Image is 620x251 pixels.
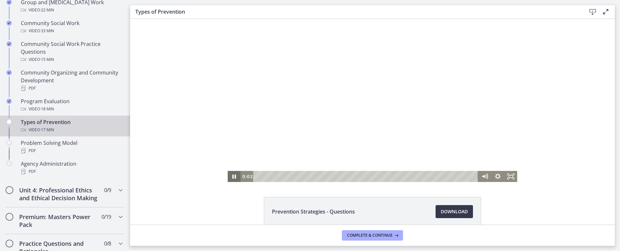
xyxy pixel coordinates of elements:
[101,213,111,221] span: 0 / 19
[130,19,615,182] iframe: Video Lesson
[21,168,122,175] div: PDF
[21,6,122,14] div: Video
[342,230,403,241] button: Complete & continue
[348,152,361,163] button: Mute
[135,8,576,16] h3: Types of Prevention
[7,99,12,104] i: Completed
[361,152,374,163] button: Show settings menu
[40,56,54,63] span: · 15 min
[21,97,122,113] div: Program Evaluation
[436,205,473,218] a: Download
[347,233,393,238] span: Complete & continue
[19,213,99,229] h2: Premium: Masters Power Pack
[21,56,122,63] div: Video
[40,27,54,35] span: · 33 min
[7,21,12,26] i: Completed
[21,118,122,134] div: Types of Prevention
[7,41,12,47] i: Completed
[21,19,122,35] div: Community Social Work
[19,186,99,202] h2: Unit 4: Professional Ethics and Ethical Decision Making
[21,126,122,134] div: Video
[104,186,111,194] span: 0 / 9
[272,208,355,216] span: Prevention Strategies - Questions
[21,40,122,63] div: Community Social Work Practice Questions
[21,27,122,35] div: Video
[21,147,122,155] div: PDF
[7,70,12,75] i: Completed
[104,240,111,247] span: 0 / 8
[441,208,468,216] span: Download
[40,105,54,113] span: · 18 min
[21,69,122,92] div: Community Organizing and Community Development
[21,160,122,175] div: Agency Administration
[21,105,122,113] div: Video
[21,139,122,155] div: Problem Solving Model
[21,84,122,92] div: PDF
[40,126,54,134] span: · 17 min
[40,6,54,14] span: · 22 min
[374,152,387,163] button: Fullscreen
